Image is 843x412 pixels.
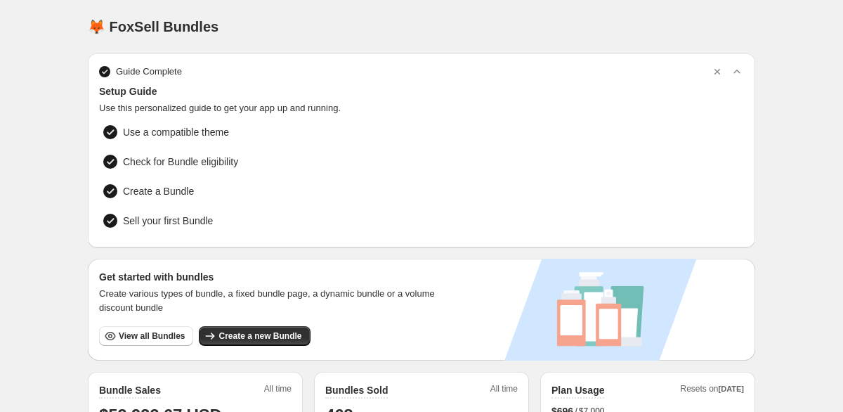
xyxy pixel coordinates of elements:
[119,330,185,342] span: View all Bundles
[99,383,161,397] h2: Bundle Sales
[199,326,310,346] button: Create a new Bundle
[719,385,744,393] span: [DATE]
[218,330,301,342] span: Create a new Bundle
[99,270,448,284] h3: Get started with bundles
[99,84,744,98] span: Setup Guide
[99,326,193,346] button: View all Bundles
[490,383,518,399] span: All time
[123,184,194,198] span: Create a Bundle
[123,214,213,228] span: Sell your first Bundle
[99,287,448,315] span: Create various types of bundle, a fixed bundle page, a dynamic bundle or a volume discount bundle
[116,65,182,79] span: Guide Complete
[99,101,744,115] span: Use this personalized guide to get your app up and running.
[325,383,388,397] h2: Bundles Sold
[264,383,292,399] span: All time
[123,155,238,169] span: Check for Bundle eligibility
[123,125,229,139] span: Use a compatible theme
[551,383,604,397] h2: Plan Usage
[88,18,218,35] h1: 🦊 FoxSell Bundles
[681,383,745,399] span: Resets on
